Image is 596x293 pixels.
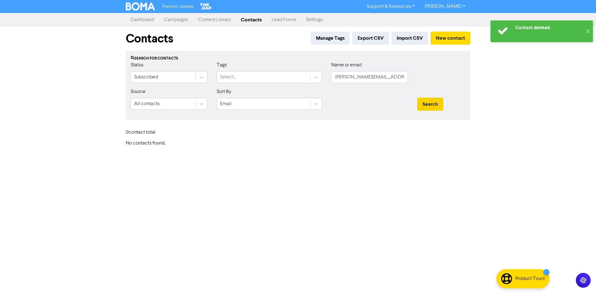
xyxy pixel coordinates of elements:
iframe: Chat Widget [565,263,596,293]
div: All contacts [134,100,160,108]
a: Content Library [193,14,236,26]
button: New contact [431,32,470,45]
img: The Gap [199,2,213,11]
a: Contacts [236,14,267,26]
h6: 0 contact total [126,130,175,135]
a: [PERSON_NAME] [420,2,470,11]
button: Search [417,98,443,111]
span: Premium Libraries: [162,5,194,9]
img: BOMA Logo [126,2,155,11]
div: Subscribed [134,73,158,81]
div: Email [220,100,232,108]
h6: No contacts found. [126,140,470,146]
button: Export CSV [352,32,389,45]
a: Lead Forms [267,14,301,26]
label: Name or email [331,61,362,69]
label: Status [131,61,143,69]
button: Manage Tags [311,32,350,45]
h1: Contacts [126,32,173,46]
div: Search for contacts [131,56,465,61]
label: Source [131,88,146,95]
a: Settings [301,14,328,26]
label: Tags [217,61,227,69]
a: Dashboard [126,14,159,26]
button: Import CSV [391,32,428,45]
label: Sort By [217,88,231,95]
a: Campaigns [159,14,193,26]
div: Select... [220,73,237,81]
div: Contact deleted. [515,24,582,31]
a: Support & Resources [362,2,420,11]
